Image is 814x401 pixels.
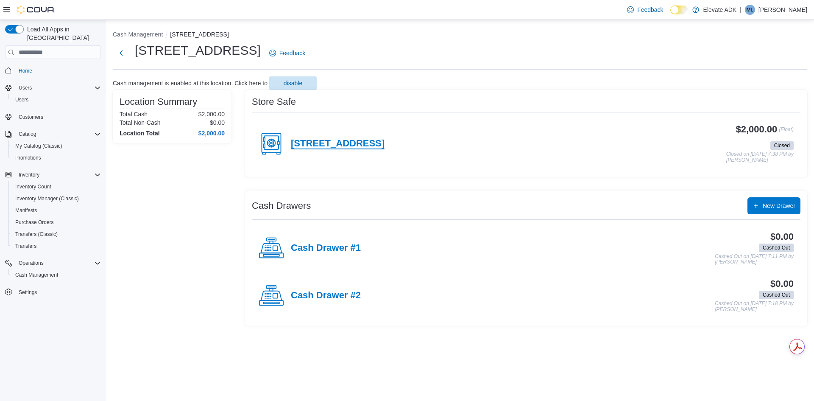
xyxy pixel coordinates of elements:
[670,6,688,14] input: Dark Mode
[15,129,39,139] button: Catalog
[8,228,104,240] button: Transfers (Classic)
[113,31,163,38] button: Cash Management
[726,151,794,163] p: Closed on [DATE] 7:38 PM by [PERSON_NAME]
[747,5,754,15] span: ML
[2,111,104,123] button: Customers
[703,5,737,15] p: Elevate ADK
[740,5,742,15] p: |
[15,170,101,180] span: Inventory
[120,119,161,126] h6: Total Non-Cash
[252,201,311,211] h3: Cash Drawers
[19,260,44,266] span: Operations
[8,269,104,281] button: Cash Management
[736,124,778,135] h3: $2,000.00
[113,30,807,40] nav: An example of EuiBreadcrumbs
[2,128,104,140] button: Catalog
[19,171,39,178] span: Inventory
[120,111,148,118] h6: Total Cash
[15,243,36,250] span: Transfers
[747,197,800,214] button: New Drawer
[8,240,104,252] button: Transfers
[12,270,61,280] a: Cash Management
[19,289,37,296] span: Settings
[279,49,305,57] span: Feedback
[15,287,101,297] span: Settings
[2,169,104,181] button: Inventory
[266,45,309,62] a: Feedback
[12,95,32,105] a: Users
[15,65,101,76] span: Home
[763,244,790,252] span: Cashed Out
[15,96,28,103] span: Users
[770,232,794,242] h3: $0.00
[715,301,794,312] p: Cashed Out on [DATE] 7:18 PM by [PERSON_NAME]
[2,64,104,76] button: Home
[15,183,51,190] span: Inventory Count
[779,124,794,140] p: (Float)
[2,257,104,269] button: Operations
[269,76,317,90] button: disable
[15,112,47,122] a: Customers
[759,291,794,299] span: Cashed Out
[284,79,302,87] span: disable
[12,153,101,163] span: Promotions
[19,131,36,137] span: Catalog
[15,83,35,93] button: Users
[17,6,55,14] img: Cova
[12,217,101,227] span: Purchase Orders
[12,229,101,239] span: Transfers (Classic)
[12,182,101,192] span: Inventory Count
[12,217,57,227] a: Purchase Orders
[8,193,104,205] button: Inventory Manager (Classic)
[12,241,101,251] span: Transfers
[670,14,671,15] span: Dark Mode
[12,205,40,216] a: Manifests
[120,130,160,137] h4: Location Total
[15,258,101,268] span: Operations
[15,170,43,180] button: Inventory
[15,231,58,238] span: Transfers (Classic)
[8,94,104,106] button: Users
[170,31,229,38] button: [STREET_ADDRESS]
[15,219,54,226] span: Purchase Orders
[15,258,47,268] button: Operations
[12,193,82,204] a: Inventory Manager (Classic)
[637,6,663,14] span: Feedback
[15,83,101,93] span: Users
[113,80,268,87] p: Cash management is enabled at this location. Click here to
[24,25,101,42] span: Load All Apps in [GEOGRAPHIC_DATA]
[15,207,37,214] span: Manifests
[15,66,36,76] a: Home
[291,290,361,301] h4: Cash Drawer #2
[774,142,790,149] span: Closed
[198,111,225,118] p: $2,000.00
[15,287,40,297] a: Settings
[2,82,104,94] button: Users
[252,97,296,107] h3: Store Safe
[759,244,794,252] span: Cashed Out
[19,67,32,74] span: Home
[19,84,32,91] span: Users
[8,140,104,152] button: My Catalog (Classic)
[763,291,790,299] span: Cashed Out
[291,243,361,254] h4: Cash Drawer #1
[210,119,225,126] p: $0.00
[8,216,104,228] button: Purchase Orders
[120,97,197,107] h3: Location Summary
[113,45,130,62] button: Next
[12,182,55,192] a: Inventory Count
[198,130,225,137] h4: $2,000.00
[2,286,104,298] button: Settings
[8,181,104,193] button: Inventory Count
[12,95,101,105] span: Users
[15,143,62,149] span: My Catalog (Classic)
[770,279,794,289] h3: $0.00
[12,241,40,251] a: Transfers
[12,141,101,151] span: My Catalog (Classic)
[624,1,666,18] a: Feedback
[12,193,101,204] span: Inventory Manager (Classic)
[758,5,807,15] p: [PERSON_NAME]
[8,205,104,216] button: Manifests
[15,112,101,122] span: Customers
[5,61,101,320] nav: Complex example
